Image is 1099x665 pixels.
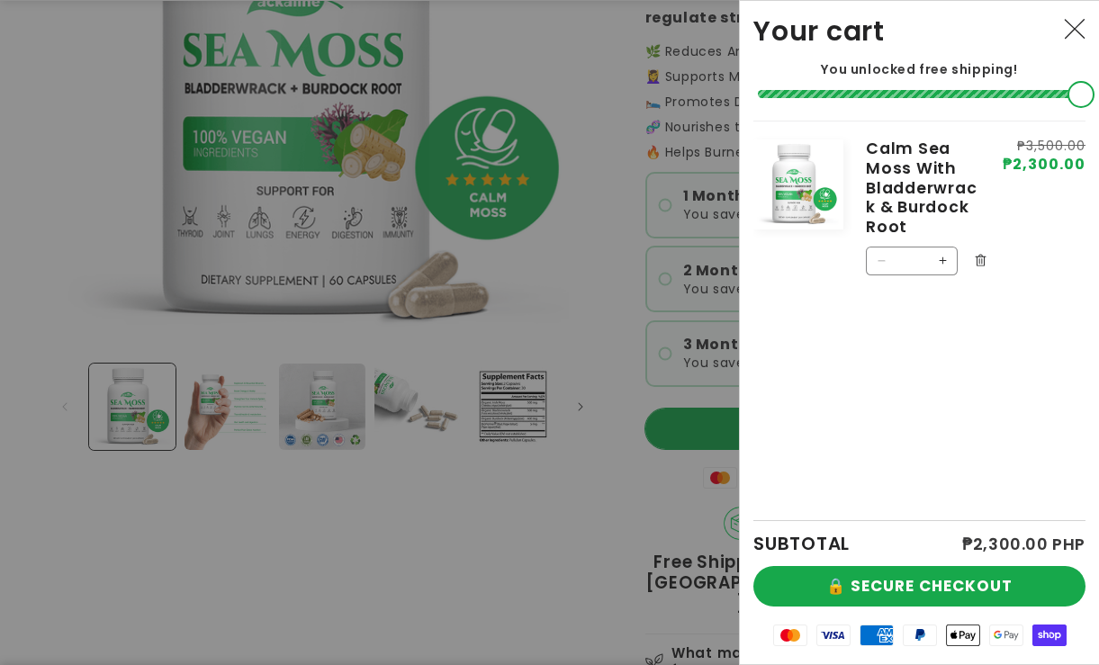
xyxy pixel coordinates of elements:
[753,566,1085,607] button: 🔒 SECURE CHECKOUT
[866,139,980,237] a: Calm Sea Moss With Bladderwrack & Burdock Root
[753,61,1085,77] p: You unlocked free shipping!
[1055,10,1094,49] button: Close
[1003,157,1085,172] span: ₱2,300.00
[962,536,1085,553] p: ₱2,300.00 PHP
[896,247,928,275] input: Quantity for Calm Sea Moss With Bladderwrack &amp; Burdock Root
[1003,139,1085,152] s: ₱3,500.00
[753,14,885,48] h2: Your cart
[753,535,850,553] h2: SUBTOTAL
[967,247,994,274] button: Remove Calm Sea Moss With Bladderwrack & Burdock Root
